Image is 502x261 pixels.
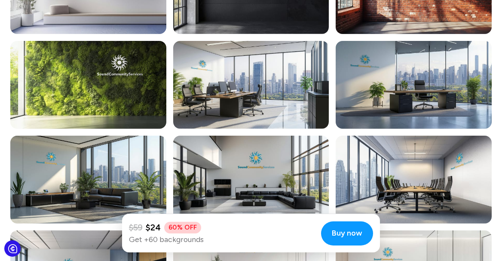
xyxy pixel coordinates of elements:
span: $59 [129,221,142,234]
span: Buy now [332,227,362,239]
span: $24 [146,221,161,234]
button: Buy now [321,221,373,245]
span: 60% OFF [164,222,201,233]
p: Get +60 backgrounds [129,234,314,245]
